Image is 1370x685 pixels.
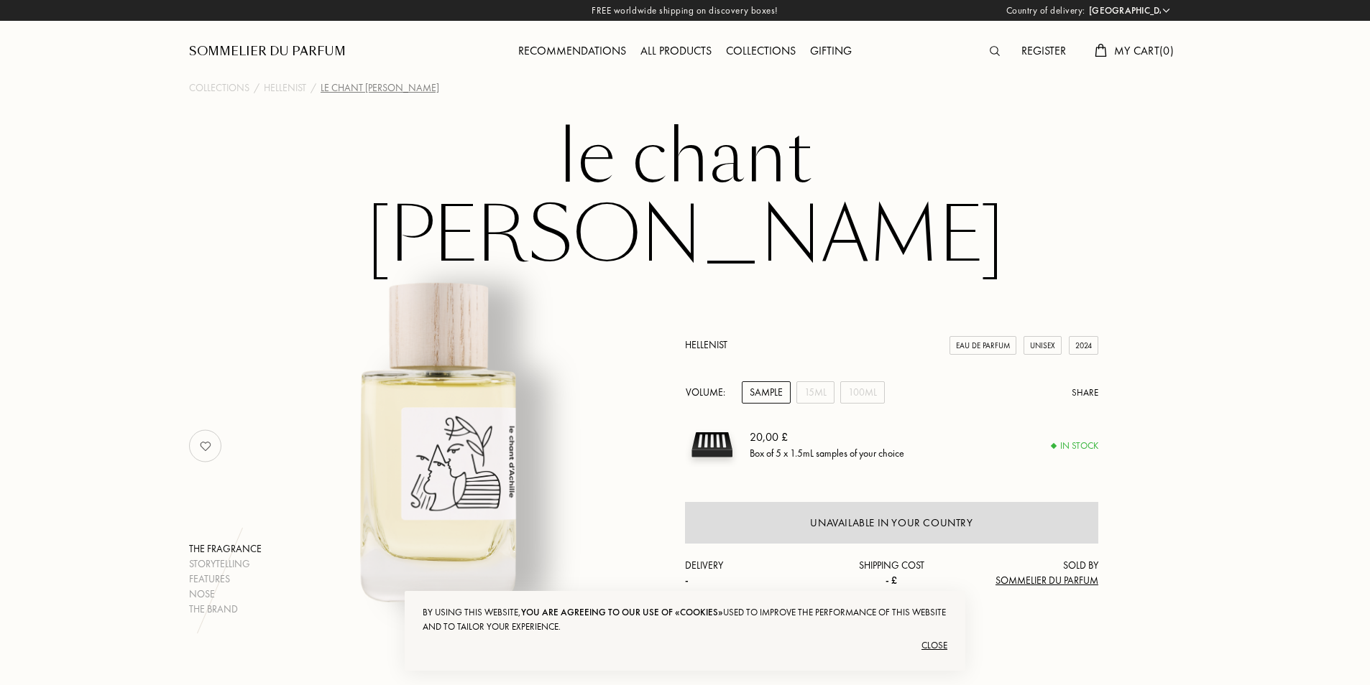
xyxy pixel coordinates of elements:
div: Sold by [960,558,1098,588]
span: you are agreeing to our use of «cookies» [521,606,723,618]
div: Shipping cost [823,558,961,588]
div: The fragrance [189,541,262,556]
div: By using this website, used to improve the performance of this website and to tailor your experie... [423,605,947,634]
a: Recommendations [511,43,633,58]
div: Register [1014,42,1073,61]
h1: le chant [PERSON_NAME] [326,118,1044,276]
div: / [254,80,259,95]
div: Unisex [1024,336,1062,355]
div: Recommendations [511,42,633,61]
div: Features [189,572,262,587]
img: no_like_p.png [191,432,220,460]
a: Hellenist [264,80,306,95]
a: Sommelier du Parfum [189,43,346,60]
span: My Cart ( 0 ) [1114,43,1174,58]
a: Collections [189,80,249,95]
div: Nose [189,587,262,602]
img: cart.svg [1095,44,1106,57]
div: Delivery [685,558,823,588]
div: Close [423,634,947,657]
div: The brand [189,602,262,617]
span: Sommelier du Parfum [996,574,1098,587]
div: / [311,80,316,95]
div: Gifting [803,42,859,61]
a: Register [1014,43,1073,58]
a: All products [633,43,719,58]
div: Share [1072,386,1098,400]
div: Box of 5 x 1.5mL samples of your choice [750,446,904,461]
a: Collections [719,43,803,58]
div: All products [633,42,719,61]
div: 2024 [1069,336,1098,355]
div: Storytelling [189,556,262,572]
span: - £ [886,574,897,587]
div: 100mL [840,381,885,404]
img: sample box [685,418,739,472]
div: 20,00 £ [750,429,904,446]
a: Gifting [803,43,859,58]
img: search_icn.svg [990,46,1000,56]
div: Collections [719,42,803,61]
div: Eau de Parfum [950,336,1016,355]
a: Hellenist [685,338,727,351]
span: - [685,574,689,587]
div: 15mL [796,381,835,404]
span: Country of delivery: [1006,4,1085,18]
div: Volume: [685,381,733,404]
div: Unavailable in your country [810,515,973,531]
div: Sample [742,381,791,404]
img: le chant d'Achille Hellenist [259,261,615,617]
div: In stock [1052,439,1098,453]
div: le chant [PERSON_NAME] [321,80,439,95]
